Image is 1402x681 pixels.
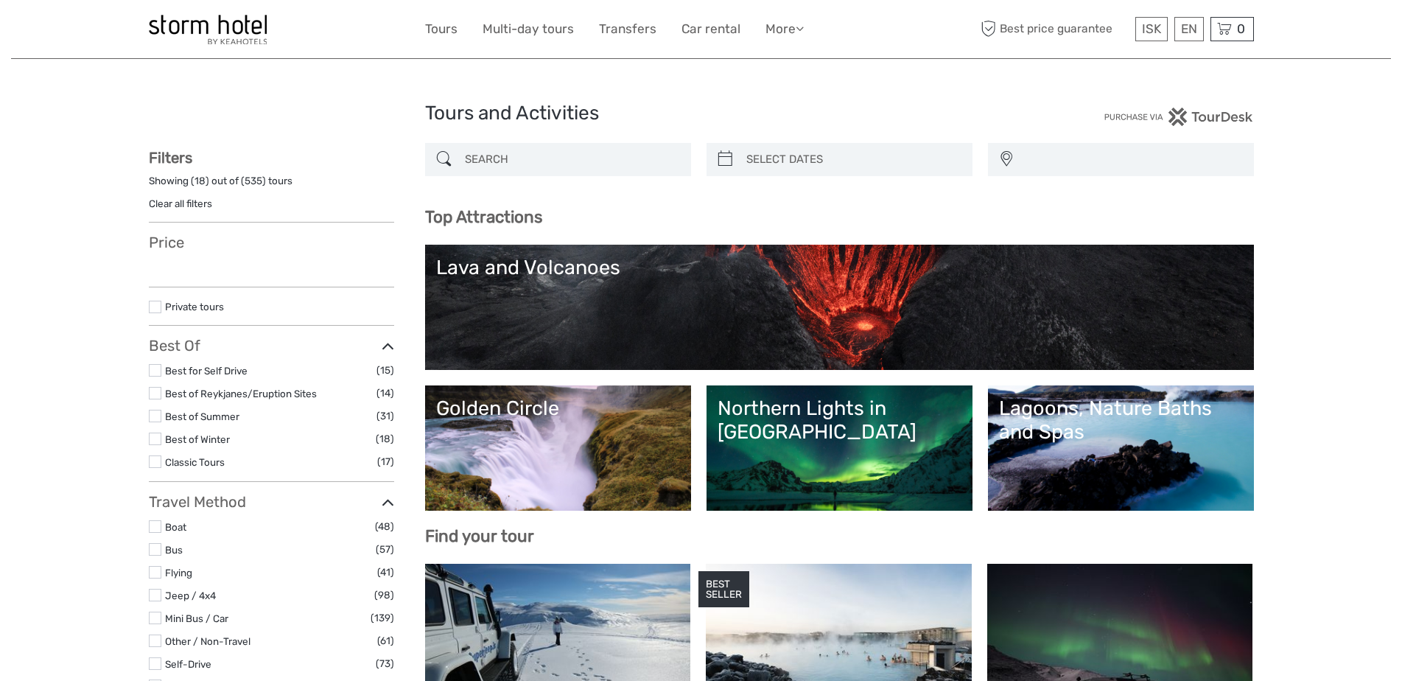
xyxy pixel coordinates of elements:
[374,587,394,604] span: (98)
[165,411,239,422] a: Best of Summer
[436,256,1243,359] a: Lava and Volcanoes
[376,408,394,425] span: (31)
[718,397,961,444] div: Northern Lights in [GEOGRAPHIC_DATA]
[149,174,394,197] div: Showing ( ) out of ( ) tours
[718,397,961,500] a: Northern Lights in [GEOGRAPHIC_DATA]
[377,453,394,470] span: (17)
[599,18,656,40] a: Transfers
[165,433,230,445] a: Best of Winter
[377,564,394,581] span: (41)
[436,397,680,420] div: Golden Circle
[165,567,192,579] a: Flying
[149,149,192,167] strong: Filters
[165,658,211,670] a: Self-Drive
[149,15,267,44] img: 100-ccb843ef-9ccf-4a27-8048-e049ba035d15_logo_small.jpg
[377,632,394,649] span: (61)
[165,590,216,601] a: Jeep / 4x4
[376,385,394,402] span: (14)
[1142,21,1161,36] span: ISK
[165,456,225,468] a: Classic Tours
[165,635,250,647] a: Other / Non-Travel
[165,365,248,377] a: Best for Self Drive
[999,397,1243,444] div: Lagoons, Nature Baths and Spas
[681,18,740,40] a: Car rental
[245,174,262,188] label: 535
[483,18,574,40] a: Multi-day tours
[436,397,680,500] a: Golden Circle
[698,571,749,608] div: BEST SELLER
[459,147,684,172] input: SEARCH
[978,17,1132,41] span: Best price guarantee
[436,256,1243,279] div: Lava and Volcanoes
[425,207,542,227] b: Top Attractions
[1174,17,1204,41] div: EN
[149,337,394,355] h3: Best Of
[999,397,1243,500] a: Lagoons, Nature Baths and Spas
[165,521,186,533] a: Boat
[1104,108,1253,126] img: PurchaseViaTourDesk.png
[165,388,317,399] a: Best of Reykjanes/Eruption Sites
[375,518,394,535] span: (48)
[165,301,224,312] a: Private tours
[376,362,394,379] span: (15)
[376,430,394,447] span: (18)
[376,655,394,672] span: (73)
[425,102,978,125] h1: Tours and Activities
[165,544,183,556] a: Bus
[425,18,458,40] a: Tours
[149,198,212,209] a: Clear all filters
[371,610,394,626] span: (139)
[425,526,534,546] b: Find your tour
[149,493,394,511] h3: Travel Method
[194,174,206,188] label: 18
[740,147,965,172] input: SELECT DATES
[376,541,394,558] span: (57)
[1235,21,1247,36] span: 0
[165,612,228,624] a: Mini Bus / Car
[149,234,394,251] h3: Price
[765,18,804,40] a: More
